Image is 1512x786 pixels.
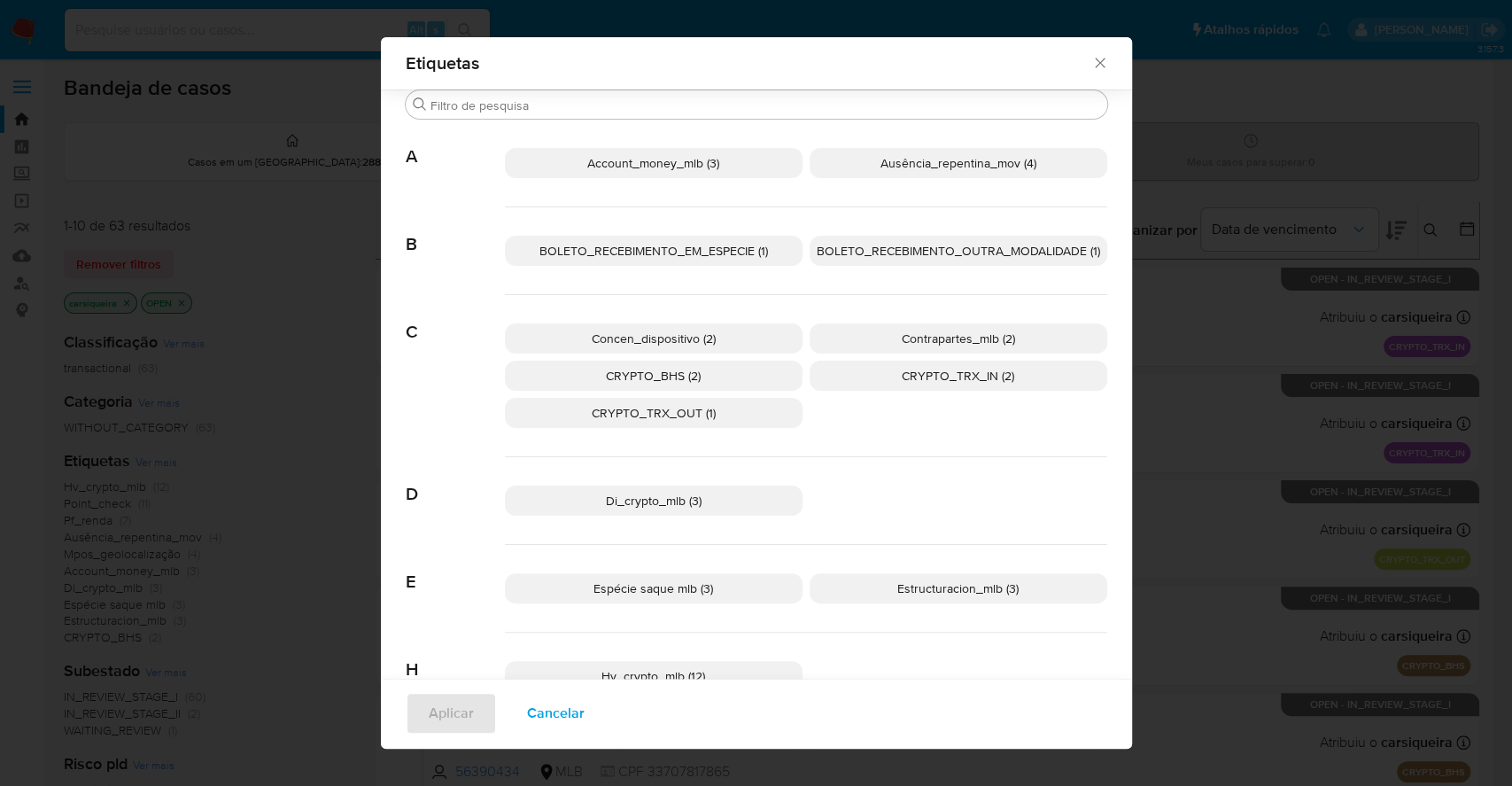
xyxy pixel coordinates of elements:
span: Contrapartes_mlb (2) [902,330,1015,347]
button: Fechar [1091,54,1107,70]
div: BOLETO_RECEBIMENTO_OUTRA_MODALIDADE (1) [810,236,1107,266]
span: Di_crypto_mlb (3) [606,492,702,510]
span: Espécie saque mlb (3) [593,580,713,597]
span: Cancelar [527,694,585,733]
div: Ausência_repentina_mov (4) [810,148,1107,178]
span: D [406,457,505,505]
span: Ausência_repentina_mov (4) [880,154,1036,172]
span: Account_money_mlb (3) [587,154,719,172]
span: CRYPTO_TRX_OUT (1) [592,404,716,422]
div: Concen_dispositivo (2) [505,323,803,354]
div: Di_crypto_mlb (3) [505,486,803,516]
div: Contrapartes_mlb (2) [810,323,1107,354]
span: Etiquetas [406,54,1092,72]
div: Hv_crypto_mlb (12) [505,661,803,691]
span: BOLETO_RECEBIMENTO_EM_ESPECIE (1) [539,242,768,260]
span: H [406,633,505,681]
div: BOLETO_RECEBIMENTO_EM_ESPECIE (1) [505,236,803,266]
div: CRYPTO_TRX_OUT (1) [505,398,803,428]
span: Estructuracion_mlb (3) [897,580,1019,597]
span: B [406,207,505,255]
div: Account_money_mlb (3) [505,148,803,178]
div: Estructuracion_mlb (3) [810,573,1107,603]
div: Espécie saque mlb (3) [505,573,803,603]
input: Filtro de pesquisa [430,97,1100,113]
span: E [406,545,505,593]
span: CRYPTO_BHS (2) [606,367,701,385]
span: CRYPTO_TRX_IN (2) [902,367,1014,385]
span: A [406,120,505,167]
span: C [406,295,505,343]
span: Hv_crypto_mlb (12) [601,667,705,685]
span: Concen_dispositivo (2) [592,330,716,347]
div: CRYPTO_BHS (2) [505,361,803,391]
button: Cancelar [504,692,608,735]
button: Procurar [413,97,427,112]
span: BOLETO_RECEBIMENTO_OUTRA_MODALIDADE (1) [817,242,1100,260]
div: CRYPTO_TRX_IN (2) [810,361,1107,391]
